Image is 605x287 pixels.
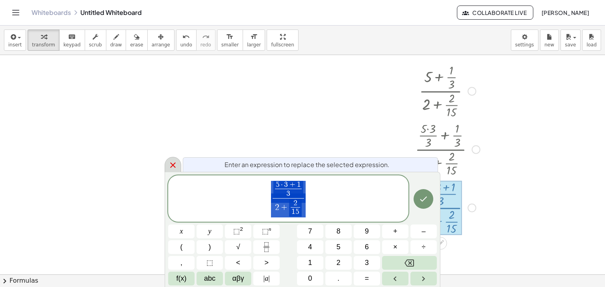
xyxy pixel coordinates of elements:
span: √ [236,242,240,252]
button: draw [106,29,126,51]
span: 3 [286,190,290,197]
span: ⬚ [262,227,269,235]
span: larger [247,42,261,48]
a: Whiteboards [32,9,71,17]
button: Less than [225,256,251,270]
span: = [365,273,369,284]
button: 5 [325,240,352,254]
span: , [180,258,182,268]
span: smaller [221,42,239,48]
span: erase [130,42,143,48]
span: Enter an expression to replace the selected expression. [225,160,390,169]
span: transform [32,42,55,48]
span: 1 [291,208,295,215]
span: . [338,273,340,284]
button: ) [197,240,223,254]
button: 6 [354,240,380,254]
button: [PERSON_NAME] [535,6,596,20]
button: Plus [382,224,408,238]
sup: 2 [240,226,243,232]
button: format_sizesmaller [217,29,243,51]
button: keyboardkeypad [59,29,85,51]
button: Placeholder [197,256,223,270]
button: 4 [297,240,323,254]
span: 8 [336,226,340,237]
span: 1 [308,258,312,268]
button: format_sizelarger [243,29,265,51]
button: . [325,272,352,285]
span: new [544,42,554,48]
button: undoundo [176,29,197,51]
button: Left arrow [382,272,408,285]
span: | [264,274,265,282]
span: · [280,181,284,188]
span: × [393,242,397,252]
span: ) [209,242,211,252]
span: a [264,273,270,284]
span: ÷ [422,242,426,252]
span: 2 [336,258,340,268]
button: Done [414,189,433,209]
i: keyboard [68,32,76,42]
button: 9 [354,224,380,238]
span: 4 [308,242,312,252]
button: Absolute value [253,272,280,285]
button: Superscript [253,224,280,238]
button: 8 [325,224,352,238]
span: insert [8,42,22,48]
span: 0 [308,273,312,284]
span: ⬚ [233,227,240,235]
button: erase [126,29,147,51]
button: redoredo [196,29,215,51]
span: + [279,204,290,212]
button: Times [382,240,408,254]
i: redo [202,32,210,42]
button: Greek alphabet [225,272,251,285]
span: arrange [152,42,170,48]
span: 1 [297,181,301,188]
span: fullscreen [271,42,294,48]
button: Toggle navigation [9,6,22,19]
span: – [421,226,425,237]
span: y [208,226,212,237]
button: Alphabet [197,272,223,285]
i: format_size [250,32,258,42]
span: 6 [365,242,369,252]
span: 3 [365,258,369,268]
i: format_size [226,32,234,42]
button: settings [511,29,538,51]
button: Minus [410,224,437,238]
span: settings [515,42,534,48]
span: 2 [293,199,297,207]
span: 2 [275,203,279,212]
span: + [288,181,297,188]
span: f(x) [176,273,187,284]
span: 5 [336,242,340,252]
button: ( [168,240,195,254]
button: Equals [354,272,380,285]
span: αβγ [232,273,244,284]
span: load [586,42,597,48]
button: , [168,256,195,270]
button: y [197,224,223,238]
button: 3 [354,256,380,270]
span: ⬚ [206,258,213,268]
button: Collaborate Live [457,6,533,20]
span: [PERSON_NAME] [541,9,589,16]
button: Divide [410,240,437,254]
button: transform [28,29,59,51]
span: ( [180,242,183,252]
span: + [393,226,397,237]
span: keypad [63,42,81,48]
span: undo [180,42,192,48]
span: save [565,42,576,48]
button: scrub [85,29,106,51]
span: scrub [89,42,102,48]
button: Squared [225,224,251,238]
span: redo [200,42,211,48]
span: 9 [365,226,369,237]
span: 5 [276,181,280,188]
span: 3 [284,181,288,188]
button: save [560,29,581,51]
button: arrange [147,29,174,51]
